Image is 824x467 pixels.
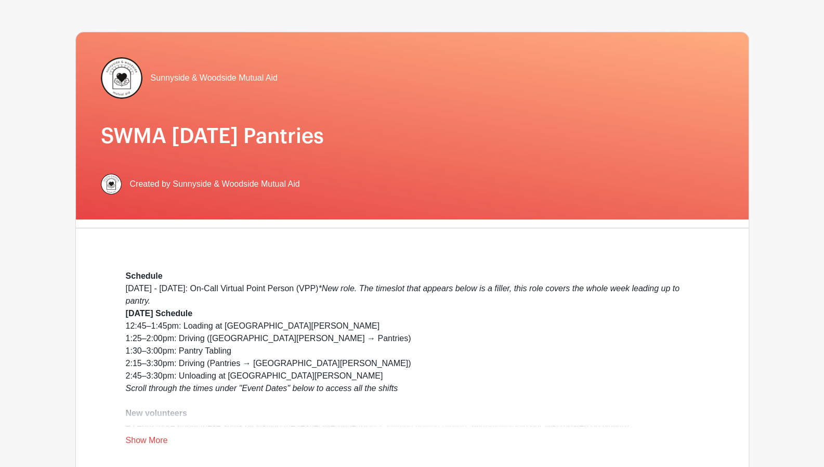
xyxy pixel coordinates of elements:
strong: Schedule [126,271,163,280]
a: loading [386,421,413,430]
em: *New role. The timeslot that appears below is a filler, this role covers the whole week leading u... [126,284,679,305]
img: 256.png [101,57,142,99]
span: Sunnyside & Woodside Mutual Aid [151,72,278,84]
a: VPP [368,421,384,430]
img: 256.png [101,174,122,194]
strong: New volunteers [126,409,187,418]
a: tabling [442,421,467,430]
a: driving [415,421,440,430]
h1: SWMA [DATE] Pantries [101,124,724,149]
a: Show More [126,436,168,449]
strong: [DATE] Schedule [126,309,193,318]
span: Created by Sunnyside & Woodside Mutual Aid [130,178,300,190]
em: Scroll through the times under "Event Dates" below to access all the shifts [126,384,398,393]
a: unloading [485,421,521,430]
